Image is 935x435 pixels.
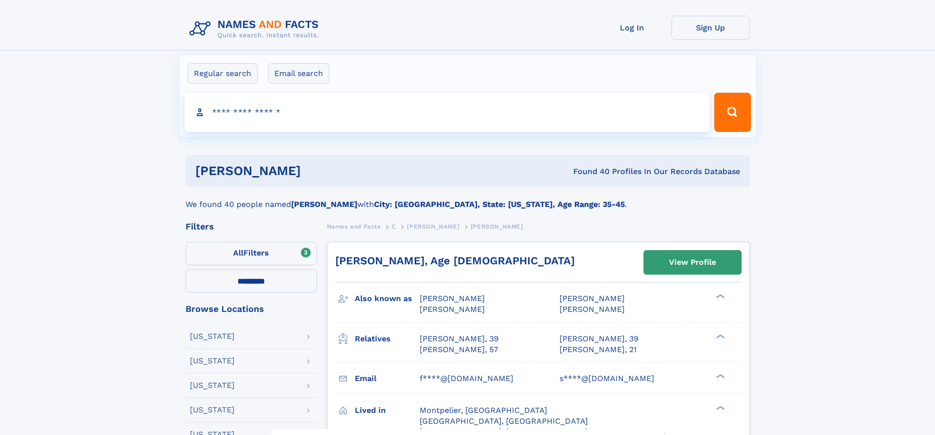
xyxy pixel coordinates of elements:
[407,220,459,232] a: [PERSON_NAME]
[355,331,420,347] h3: Relatives
[714,333,725,339] div: ❯
[471,223,523,230] span: [PERSON_NAME]
[187,63,258,84] label: Regular search
[644,251,741,274] a: View Profile
[560,344,637,355] a: [PERSON_NAME], 21
[420,333,499,344] a: [PERSON_NAME], 39
[420,416,588,426] span: [GEOGRAPHIC_DATA], [GEOGRAPHIC_DATA]
[407,223,459,230] span: [PERSON_NAME]
[714,293,725,300] div: ❯
[355,370,420,387] h3: Email
[671,16,750,40] a: Sign Up
[291,200,357,209] b: [PERSON_NAME]
[185,93,710,132] input: search input
[560,294,625,303] span: [PERSON_NAME]
[714,93,750,132] button: Search Button
[233,248,243,257] span: All
[190,406,235,414] div: [US_STATE]
[420,344,498,355] a: [PERSON_NAME], 57
[195,165,437,177] h1: [PERSON_NAME]
[714,405,725,411] div: ❯
[420,294,485,303] span: [PERSON_NAME]
[335,255,575,267] a: [PERSON_NAME], Age [DEMOGRAPHIC_DATA]
[327,220,381,232] a: Names and Facts
[593,16,671,40] a: Log In
[190,357,235,365] div: [US_STATE]
[669,251,716,274] div: View Profile
[355,402,420,419] h3: Lived in
[190,382,235,389] div: [US_STATE]
[420,406,547,415] span: Montpelier, [GEOGRAPHIC_DATA]
[186,222,317,231] div: Filters
[437,166,740,177] div: Found 40 Profiles In Our Records Database
[268,63,329,84] label: Email search
[392,220,396,232] a: C
[186,16,327,42] img: Logo Names and Facts
[186,187,750,210] div: We found 40 people named with .
[560,333,639,344] a: [PERSON_NAME], 39
[190,333,235,340] div: [US_STATE]
[355,290,420,307] h3: Also known as
[374,200,625,209] b: City: [GEOGRAPHIC_DATA], State: [US_STATE], Age Range: 35-45
[714,373,725,379] div: ❯
[420,305,485,314] span: [PERSON_NAME]
[186,242,317,265] label: Filters
[186,305,317,313] div: Browse Locations
[392,223,396,230] span: C
[560,305,625,314] span: [PERSON_NAME]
